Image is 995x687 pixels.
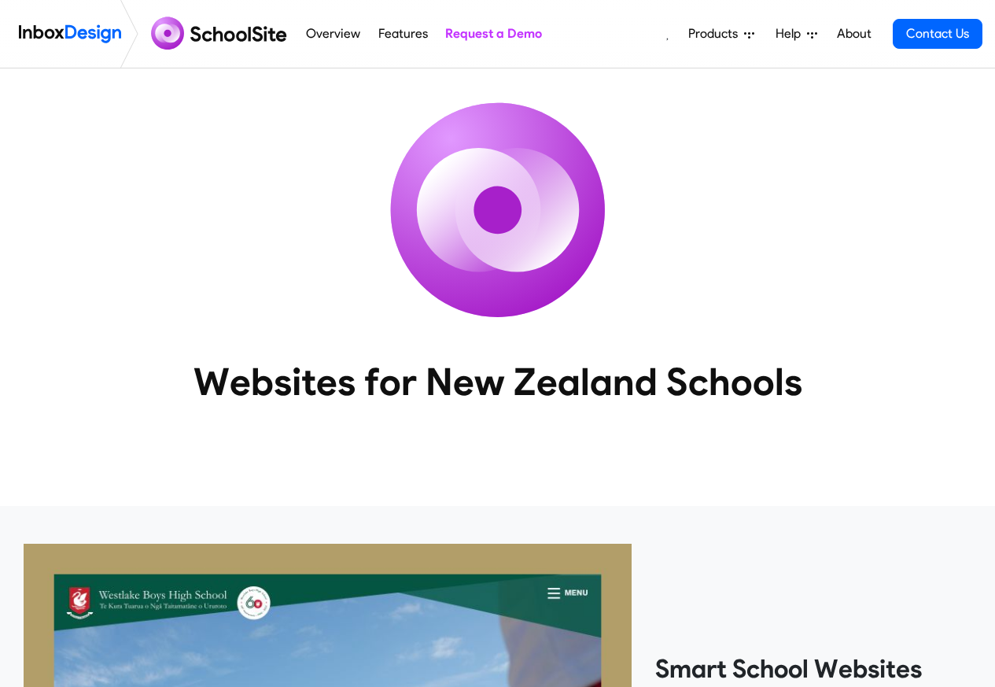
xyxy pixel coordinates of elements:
[374,18,432,50] a: Features
[776,24,807,43] span: Help
[893,19,982,49] a: Contact Us
[655,653,971,685] heading: Smart School Websites
[688,24,744,43] span: Products
[440,18,546,50] a: Request a Demo
[145,15,297,53] img: schoolsite logo
[124,358,872,405] heading: Websites for New Zealand Schools
[302,18,365,50] a: Overview
[682,18,761,50] a: Products
[356,68,639,352] img: icon_schoolsite.svg
[769,18,824,50] a: Help
[832,18,875,50] a: About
